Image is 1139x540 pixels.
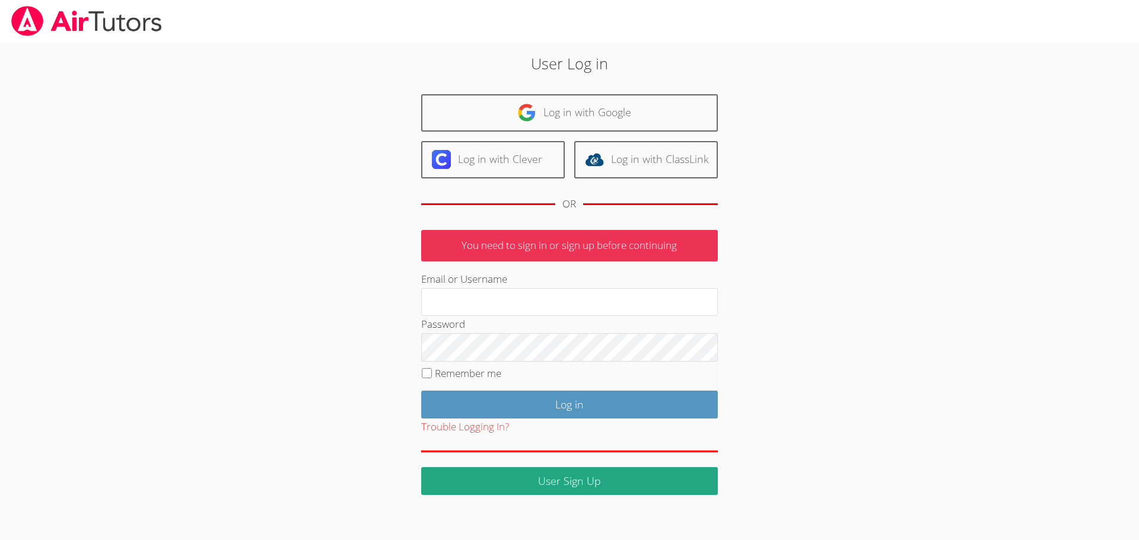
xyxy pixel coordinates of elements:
label: Remember me [435,366,501,380]
div: OR [562,196,576,213]
label: Email or Username [421,272,507,286]
a: Log in with Clever [421,141,565,178]
a: Log in with Google [421,94,718,132]
p: You need to sign in or sign up before continuing [421,230,718,261]
img: google-logo-50288ca7cdecda66e5e0955fdab243c47b7ad437acaf1139b6f446037453330a.svg [517,103,536,122]
input: Log in [421,391,718,418]
label: Password [421,317,465,331]
a: User Sign Up [421,467,718,495]
a: Log in with ClassLink [574,141,718,178]
img: airtutors_banner-c4298cdbf04f3fff15de1276eac7730deb9818008684d7c2e4769d2f7ddbe033.png [10,6,163,36]
img: clever-logo-6eab21bc6e7a338710f1a6ff85c0baf02591cd810cc4098c63d3a4b26e2feb20.svg [432,150,451,169]
h2: User Log in [262,52,877,75]
button: Trouble Logging In? [421,418,509,436]
img: classlink-logo-d6bb404cc1216ec64c9a2012d9dc4662098be43eaf13dc465df04b49fa7ab582.svg [585,150,604,169]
